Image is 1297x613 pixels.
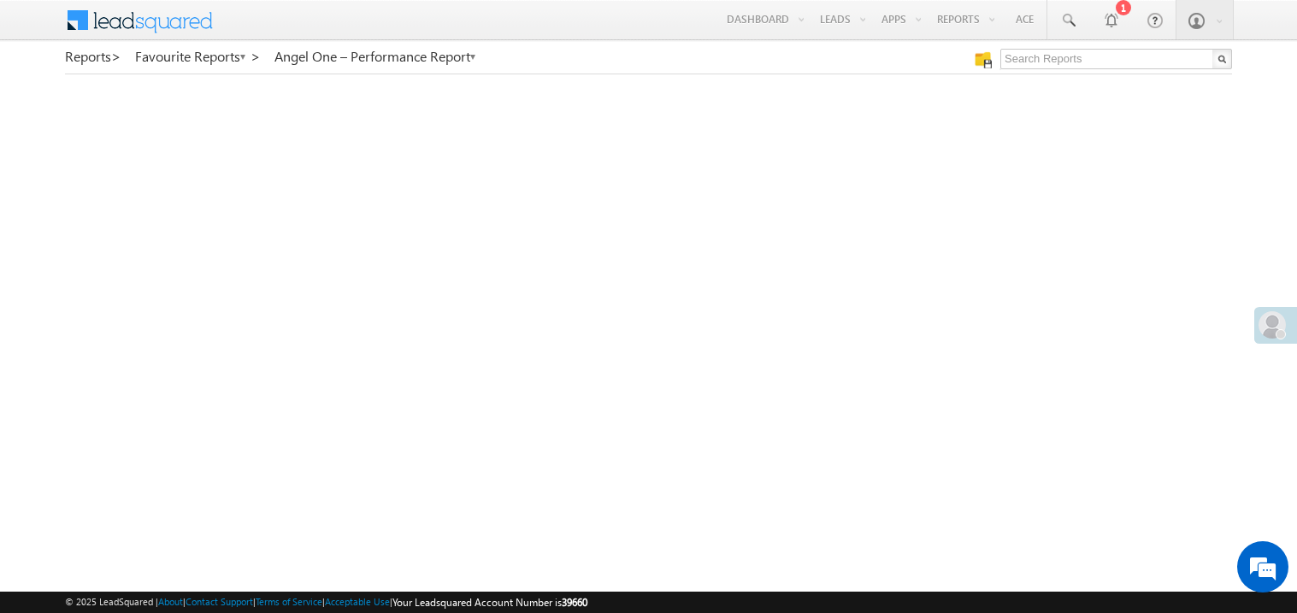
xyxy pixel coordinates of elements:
[251,46,261,66] span: >
[274,49,477,64] a: Angel One – Performance Report
[135,49,261,64] a: Favourite Reports >
[975,51,992,68] img: Manage all your saved reports!
[158,596,183,607] a: About
[562,596,587,609] span: 39660
[65,49,121,64] a: Reports>
[256,596,322,607] a: Terms of Service
[1000,49,1232,69] input: Search Reports
[111,46,121,66] span: >
[186,596,253,607] a: Contact Support
[392,596,587,609] span: Your Leadsquared Account Number is
[325,596,390,607] a: Acceptable Use
[65,594,587,610] span: © 2025 LeadSquared | | | | |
